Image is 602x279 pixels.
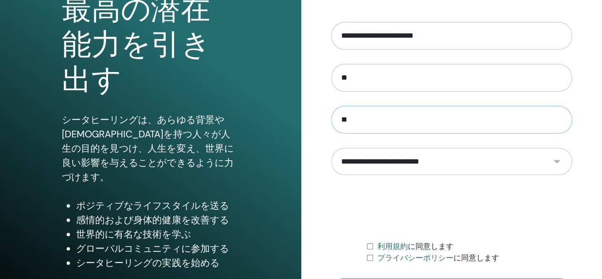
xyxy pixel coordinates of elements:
[379,189,524,227] iframe: 再キャプチャ
[62,114,233,183] font: シータヒーリングは、あらゆる背景や[DEMOGRAPHIC_DATA]を持つ人々が人生の目的を見つけ、人生を変え、世界に良い影響を与えることができるように力づけます。
[407,242,453,251] font: に同意します
[76,228,190,240] font: 世界的に有名な技術を学ぶ
[76,214,228,226] font: 感情的および身体的健康を改善する
[76,199,228,212] font: ポジティブなライフスタイルを送る
[453,253,499,262] font: に同意します
[377,242,407,251] a: 利用規約
[377,253,453,262] a: プライバシーポリシー
[76,257,219,269] font: シータヒーリングの実践を始める
[76,242,228,255] font: グローバルコミュニティに参加する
